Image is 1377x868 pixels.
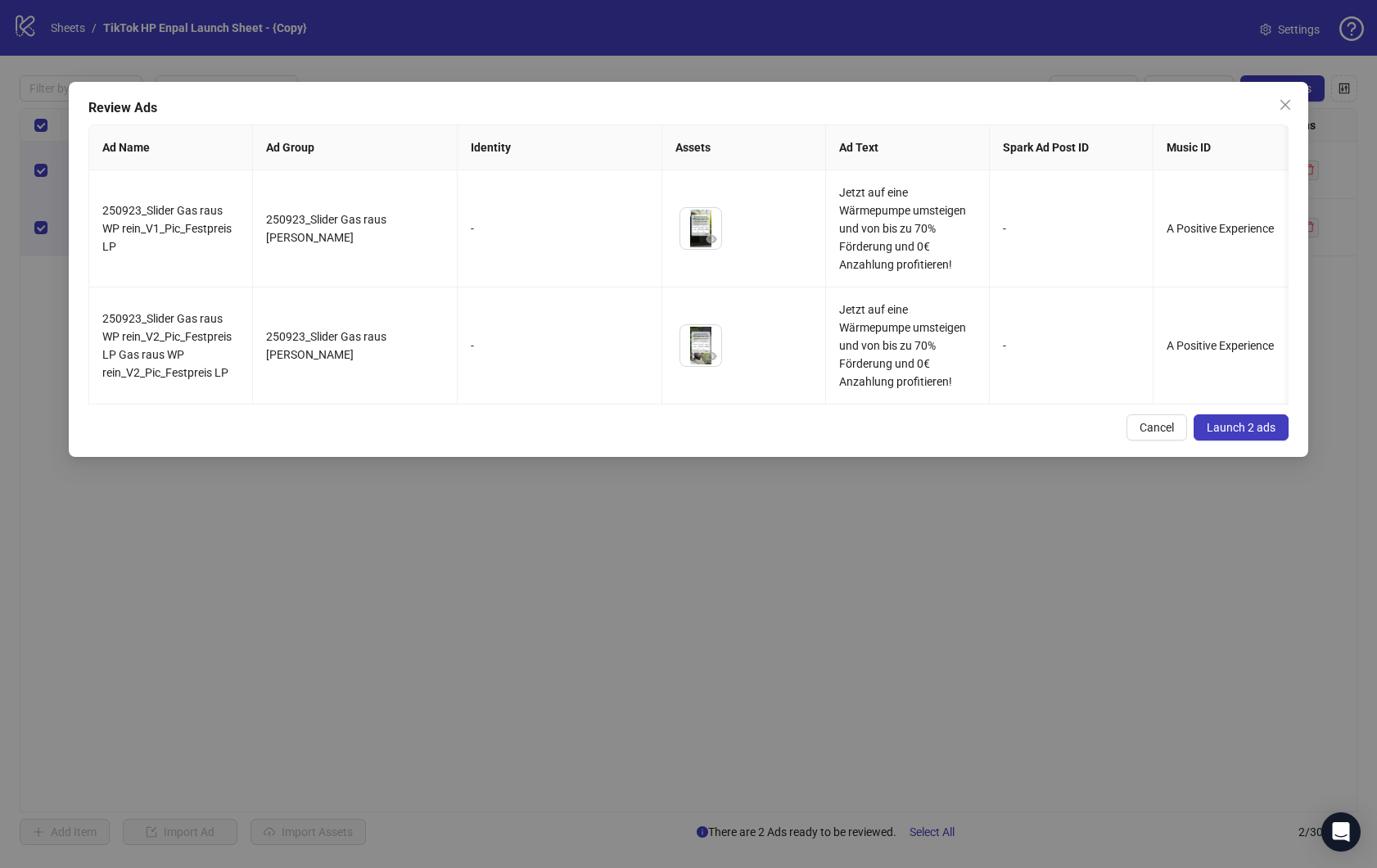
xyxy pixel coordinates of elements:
[839,186,966,271] span: Jetzt auf eine Wärmepumpe umsteigen und von bis zu 70% Förderung und 0€ Anzahlung profitieren!
[1140,421,1174,434] span: Cancel
[1126,414,1187,441] button: Cancel
[702,229,721,249] button: Preview
[990,125,1154,170] th: Spark Ad Post ID
[839,303,966,388] span: Jetzt auf eine Wärmepumpe umsteigen und von bis zu 70% Förderung und 0€ Anzahlung profitieren!
[1003,222,1006,235] span: -
[266,210,444,246] div: 250923_Slider Gas raus [PERSON_NAME]
[471,337,648,355] div: -
[662,125,826,170] th: Assets
[706,350,717,362] span: eye
[1279,98,1292,111] span: close
[680,325,721,366] img: Asset 1
[706,233,717,245] span: eye
[102,312,232,379] span: 250923_Slider Gas raus WP rein_V2_Pic_Festpreis LP Gas raus WP rein_V2_Pic_Festpreis LP
[1321,812,1361,852] div: Open Intercom Messenger
[88,98,1289,118] div: Review Ads
[458,125,662,170] th: Identity
[1207,421,1275,434] span: Launch 2 ads
[1272,92,1298,118] button: Close
[253,125,458,170] th: Ad Group
[1167,219,1303,237] div: A Positive Experience
[266,328,444,364] div: 250923_Slider Gas raus [PERSON_NAME]
[1003,339,1006,352] span: -
[680,208,721,249] img: Asset 1
[1194,414,1289,441] button: Launch 2 ads
[1154,125,1317,170] th: Music ID
[471,219,648,237] div: -
[102,204,232,253] span: 250923_Slider Gas raus WP rein_V1_Pic_Festpreis LP
[702,346,721,366] button: Preview
[1167,337,1303,355] div: A Positive Experience
[89,125,253,170] th: Ad Name
[826,125,990,170] th: Ad Text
